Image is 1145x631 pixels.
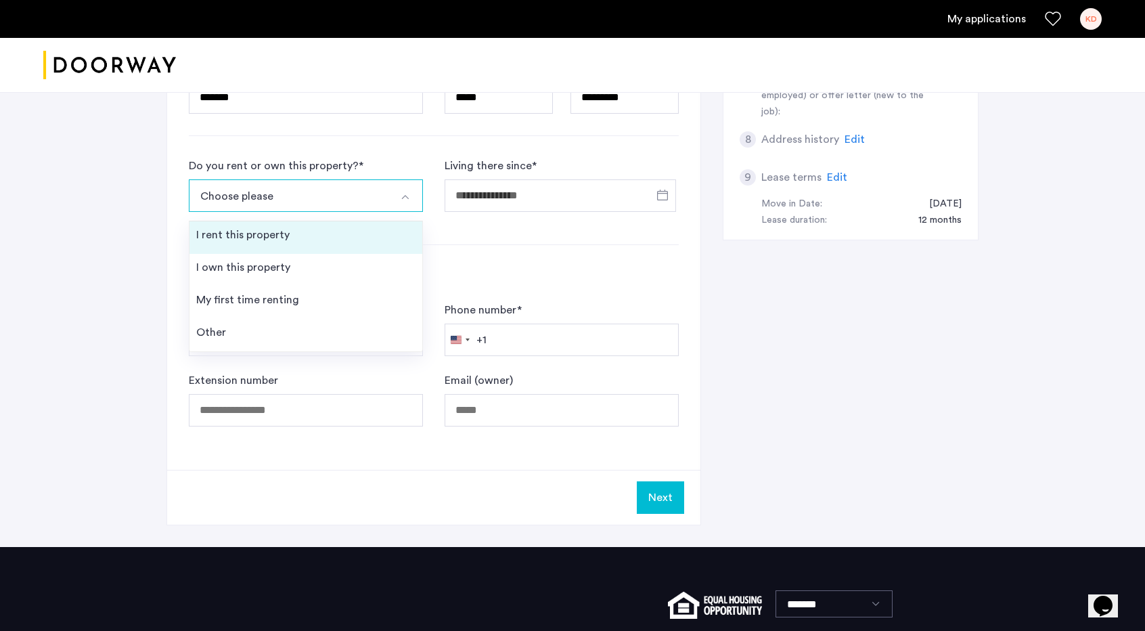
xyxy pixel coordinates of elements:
img: arrow [400,192,411,202]
div: Other [196,324,226,341]
div: Do you rent or own this property? * [189,158,363,174]
h3: Current Landlord [189,267,679,286]
label: Email (owner) [445,372,513,389]
div: 12 months [905,213,962,229]
button: Select option [390,179,423,212]
div: 8 [740,131,756,148]
a: Favorites [1045,11,1061,27]
div: 9 [740,169,756,186]
div: +1 [476,332,487,348]
div: Move in Date: [761,196,822,213]
h5: Lease terms [761,169,822,186]
h5: Address history [761,131,839,148]
div: My first time renting [196,292,299,308]
img: logo [43,40,176,91]
label: Phone number * [445,302,522,318]
div: I own this property [196,259,290,276]
button: Next [637,481,684,514]
img: equal-housing.png [668,592,762,619]
div: KD [1080,8,1102,30]
a: Cazamio logo [43,40,176,91]
select: Language select [776,590,893,617]
label: Living there since * [445,158,537,174]
div: I rent this property [196,227,290,243]
span: Edit [845,134,865,145]
div: First two pages of 1040 (self-employed) or offer letter (new to the job): [761,72,932,121]
iframe: chat widget [1088,577,1131,617]
div: Lease duration: [761,213,827,229]
button: Selected country [445,324,487,355]
a: My application [947,11,1026,27]
label: Extension number [189,372,278,389]
button: Select option [189,179,391,212]
span: Edit [827,172,847,183]
div: 10/03/2025 [916,196,962,213]
button: Open calendar [654,187,671,203]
